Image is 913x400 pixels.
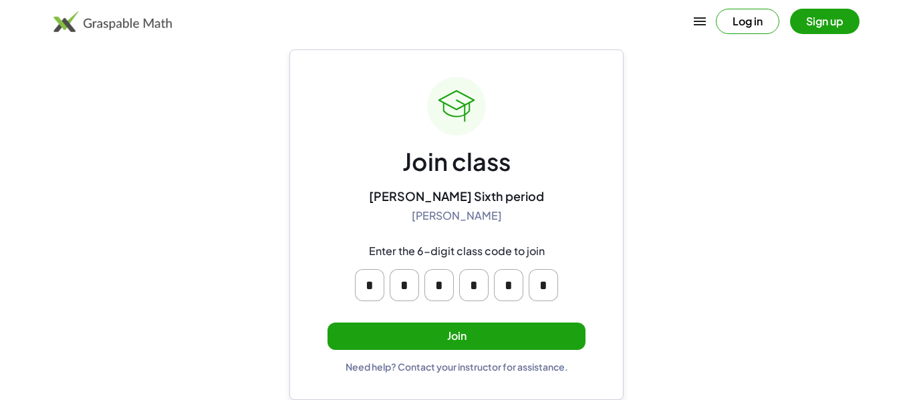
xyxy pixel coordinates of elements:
input: Please enter OTP character 2 [390,269,419,301]
input: Please enter OTP character 3 [424,269,454,301]
input: Please enter OTP character 4 [459,269,489,301]
div: [PERSON_NAME] Sixth period [369,188,544,204]
button: Log in [716,9,779,34]
input: Please enter OTP character 1 [355,269,384,301]
button: Join [328,323,585,350]
input: Please enter OTP character 6 [529,269,558,301]
div: Need help? Contact your instructor for assistance. [346,361,568,373]
div: [PERSON_NAME] [412,209,502,223]
input: Please enter OTP character 5 [494,269,523,301]
button: Sign up [790,9,860,34]
div: Enter the 6-digit class code to join [369,244,545,258]
div: Join class [402,146,511,178]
